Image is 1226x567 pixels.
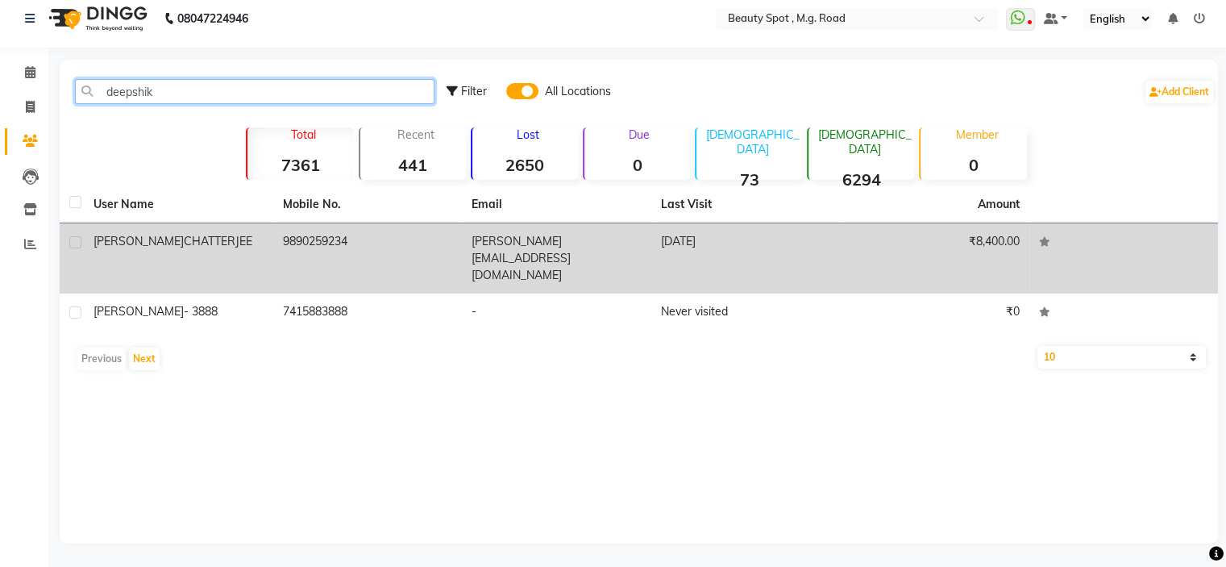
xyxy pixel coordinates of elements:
[651,223,841,294] td: [DATE]
[367,127,466,142] p: Recent
[247,155,353,175] strong: 7361
[584,155,690,175] strong: 0
[94,304,184,319] span: [PERSON_NAME]
[840,294,1029,333] td: ₹0
[545,83,611,100] span: All Locations
[273,223,463,294] td: 9890259234
[815,127,914,156] p: [DEMOGRAPHIC_DATA]
[94,234,184,248] span: [PERSON_NAME]
[129,348,160,370] button: Next
[75,79,434,104] input: Search by Name/Mobile/Email/Code
[84,186,273,223] th: User Name
[273,294,463,333] td: 7415883888
[651,294,841,333] td: Never visited
[184,304,218,319] span: - 3888
[479,127,578,142] p: Lost
[968,186,1029,223] th: Amount
[462,223,651,294] td: [PERSON_NAME][EMAIL_ADDRESS][DOMAIN_NAME]
[921,155,1026,175] strong: 0
[254,127,353,142] p: Total
[184,234,252,248] span: CHATTERJEE
[703,127,802,156] p: [DEMOGRAPHIC_DATA]
[588,127,690,142] p: Due
[696,169,802,190] strong: 73
[808,169,914,190] strong: 6294
[651,186,841,223] th: Last Visit
[462,294,651,333] td: -
[472,155,578,175] strong: 2650
[273,186,463,223] th: Mobile No.
[360,155,466,175] strong: 441
[462,186,651,223] th: Email
[461,84,487,98] span: Filter
[927,127,1026,142] p: Member
[840,223,1029,294] td: ₹8,400.00
[1145,81,1213,103] a: Add Client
